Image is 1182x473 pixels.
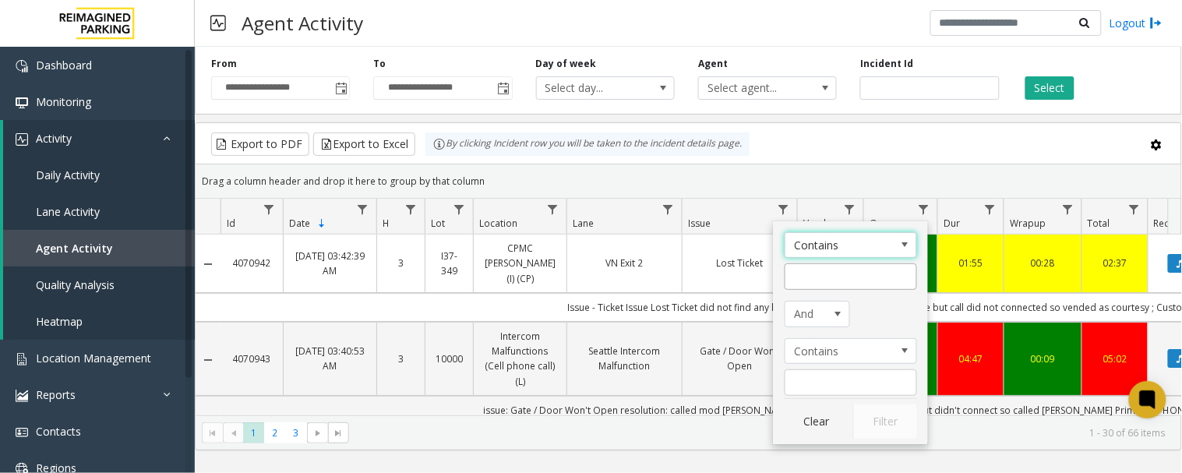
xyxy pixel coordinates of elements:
[313,132,415,156] button: Export to Excel
[542,199,563,220] a: Location Filter Menu
[1057,199,1078,220] a: Wrapup Filter Menu
[36,131,72,146] span: Activity
[36,387,76,402] span: Reports
[36,58,92,72] span: Dashboard
[431,217,445,230] span: Lot
[352,199,373,220] a: Date Filter Menu
[36,204,100,219] span: Lane Activity
[658,199,679,220] a: Lane Filter Menu
[293,249,367,278] a: [DATE] 03:42:39 AM
[36,277,115,292] span: Quality Analysis
[573,217,594,230] span: Lane
[3,303,195,340] a: Heatmap
[785,404,849,439] button: Clear
[400,199,422,220] a: H Filter Menu
[913,199,934,220] a: Queue Filter Menu
[1110,15,1163,31] a: Logout
[1025,76,1074,100] button: Select
[435,249,464,278] a: I37-349
[328,422,349,444] span: Go to the last page
[3,193,195,230] a: Lane Activity
[785,339,890,364] span: Contains
[3,120,195,157] a: Activity
[16,426,28,439] img: 'icon'
[211,132,309,156] button: Export to PDF
[479,217,517,230] span: Location
[332,77,349,99] span: Toggle popup
[316,217,328,230] span: Sortable
[536,57,597,71] label: Day of week
[386,256,415,270] a: 3
[1092,256,1138,270] a: 02:37
[383,217,390,230] span: H
[230,351,273,366] a: 4070943
[577,256,672,270] a: VN Exit 2
[210,4,226,42] img: pageIcon
[3,267,195,303] a: Quality Analysis
[947,256,994,270] a: 01:55
[259,199,280,220] a: Id Filter Menu
[688,217,711,230] span: Issue
[870,217,899,230] span: Queue
[944,217,960,230] span: Dur
[577,344,672,373] a: Seattle Intercom Malfunction
[1124,199,1145,220] a: Total Filter Menu
[483,329,557,389] a: Intercom Malfunctions (Cell phone call) (L)
[449,199,470,220] a: Lot Filter Menu
[211,57,237,71] label: From
[16,390,28,402] img: 'icon'
[433,138,446,150] img: infoIcon.svg
[537,77,647,99] span: Select day...
[307,422,328,444] span: Go to the next page
[773,199,794,220] a: Issue Filter Menu
[483,241,557,286] a: CPMC [PERSON_NAME] (I) (CP)
[803,217,826,230] span: Vend
[1014,256,1072,270] a: 00:28
[332,427,344,439] span: Go to the last page
[36,351,151,365] span: Location Management
[785,338,917,365] span: Issue Filter Operators
[196,168,1181,195] div: Drag a column header and drop it here to group by that column
[785,263,917,290] input: Issue Filter
[36,424,81,439] span: Contacts
[692,256,788,270] a: Lost Ticket
[3,230,195,267] a: Agent Activity
[264,422,285,443] span: Page 2
[979,199,1000,220] a: Dur Filter Menu
[196,199,1181,415] div: Data table
[1014,351,1072,366] a: 00:09
[860,57,913,71] label: Incident Id
[36,94,91,109] span: Monitoring
[36,241,113,256] span: Agent Activity
[785,302,837,327] span: And
[312,427,324,439] span: Go to the next page
[785,233,890,258] span: Contains
[495,77,512,99] span: Toggle popup
[1150,15,1163,31] img: logout
[243,422,264,443] span: Page 1
[692,344,788,373] a: Gate / Door Won't Open
[234,4,371,42] h3: Agent Activity
[947,351,994,366] a: 04:47
[16,353,28,365] img: 'icon'
[230,256,273,270] a: 4070942
[1010,217,1046,230] span: Wrapup
[839,199,860,220] a: Vend Filter Menu
[785,301,850,327] span: Issue Filter Logic
[196,258,221,270] a: Collapse Details
[698,57,728,71] label: Agent
[358,426,1166,439] kendo-pager-info: 1 - 30 of 66 items
[16,97,28,109] img: 'icon'
[425,132,750,156] div: By clicking Incident row you will be taken to the incident details page.
[36,168,100,182] span: Daily Activity
[1154,217,1172,230] span: Rec.
[16,60,28,72] img: 'icon'
[36,314,83,329] span: Heatmap
[785,369,917,396] input: Issue Filter
[196,354,221,366] a: Collapse Details
[386,351,415,366] a: 3
[1092,351,1138,366] div: 05:02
